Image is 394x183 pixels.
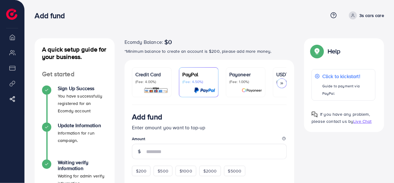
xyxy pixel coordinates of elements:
a: 3s cars care [346,11,384,19]
img: Popup guide [311,46,323,57]
p: USDT [276,71,309,78]
p: Guide to payment via PayPal [322,82,372,97]
legend: Amount [132,136,287,144]
span: If you have any problem, please contact us by [311,111,370,124]
p: Enter amount you want to top-up [132,124,287,131]
p: 3s cars care [359,12,384,19]
span: $0 [164,38,172,46]
img: card [242,87,262,94]
span: $200 [136,168,147,174]
p: Click to kickstart! [322,73,372,80]
img: Popup guide [311,111,318,118]
p: You have successfully registered for an Ecomdy account [58,92,107,114]
p: (Fee: 1.00%) [229,79,262,84]
h4: Update Information [58,123,107,128]
span: Ecomdy Balance: [125,38,163,46]
p: Help [328,48,341,55]
p: PayPal [182,71,215,78]
h4: Waiting verify information [58,160,107,171]
span: $500 [158,168,168,174]
img: card [194,87,215,94]
p: Payoneer [229,71,262,78]
h4: A quick setup guide for your business. [35,46,115,60]
p: (Fee: 0.00%) [276,79,309,84]
li: Update Information [35,123,115,160]
li: Sign Up Success [35,85,115,123]
p: (Fee: 4.00%) [135,79,168,84]
span: $1000 [180,168,192,174]
h4: Get started [35,70,115,78]
h3: Add fund [132,112,162,121]
p: *Minimum balance to create an account is $200, please add more money. [125,48,294,55]
span: Live Chat [353,118,371,124]
h4: Sign Up Success [58,85,107,91]
span: $2000 [203,168,217,174]
p: (Fee: 4.50%) [182,79,215,84]
span: $5000 [228,168,242,174]
p: Credit Card [135,71,168,78]
h3: Add fund [35,11,70,20]
img: card [144,87,168,94]
p: Information for run campaign. [58,129,107,144]
img: logo [6,9,17,20]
